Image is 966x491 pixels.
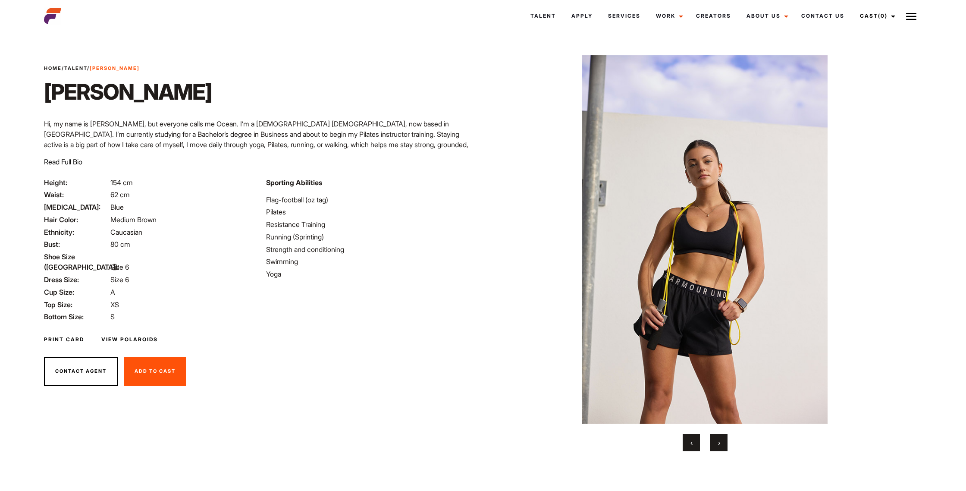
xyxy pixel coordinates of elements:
[878,13,888,19] span: (0)
[44,227,109,237] span: Ethnicity:
[64,65,87,71] a: Talent
[688,4,739,28] a: Creators
[266,244,478,255] li: Strength and conditioning
[110,263,129,271] span: Size 6
[110,190,130,199] span: 62 cm
[44,202,109,212] span: [MEDICAL_DATA]:
[44,336,84,343] a: Print Card
[266,232,478,242] li: Running (Sprinting)
[44,274,109,285] span: Dress Size:
[110,240,130,249] span: 80 cm
[718,438,720,447] span: Next
[44,189,109,200] span: Waist:
[793,4,852,28] a: Contact Us
[44,119,478,181] p: Hi, my name is [PERSON_NAME], but everyone calls me Ocean. I’m a [DEMOGRAPHIC_DATA] [DEMOGRAPHIC_...
[110,228,142,236] span: Caucasian
[564,4,600,28] a: Apply
[110,203,124,211] span: Blue
[266,178,322,187] strong: Sporting Abilities
[852,4,900,28] a: Cast(0)
[44,312,109,322] span: Bottom Size:
[44,287,109,297] span: Cup Size:
[600,4,648,28] a: Services
[44,239,109,249] span: Bust:
[44,65,62,71] a: Home
[523,4,564,28] a: Talent
[124,357,186,386] button: Add To Cast
[44,157,82,167] button: Read Full Bio
[110,300,119,309] span: XS
[44,299,109,310] span: Top Size:
[266,195,478,205] li: Flag-football (oz tag)
[44,65,140,72] span: / /
[266,269,478,279] li: Yoga
[135,368,176,374] span: Add To Cast
[44,157,82,166] span: Read Full Bio
[110,288,115,296] span: A
[906,11,916,22] img: Burger icon
[44,252,109,272] span: Shoe Size ([GEOGRAPHIC_DATA]):
[44,7,61,25] img: cropped-aefm-brand-fav-22-square.png
[44,357,118,386] button: Contact Agent
[648,4,688,28] a: Work
[44,214,109,225] span: Hair Color:
[266,256,478,267] li: Swimming
[101,336,158,343] a: View Polaroids
[90,65,140,71] strong: [PERSON_NAME]
[739,4,793,28] a: About Us
[110,178,133,187] span: 154 cm
[110,275,129,284] span: Size 6
[110,215,157,224] span: Medium Brown
[44,177,109,188] span: Height:
[690,438,693,447] span: Previous
[110,312,115,321] span: S
[44,79,212,105] h1: [PERSON_NAME]
[266,207,478,217] li: Pilates
[266,219,478,230] li: Resistance Training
